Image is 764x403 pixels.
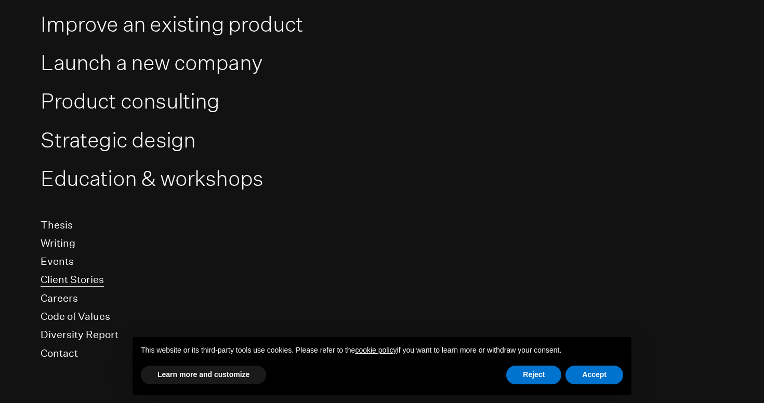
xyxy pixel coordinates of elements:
[41,166,263,192] a: Education & workshops
[41,219,73,232] a: Thesis
[41,347,78,360] a: Contact
[41,237,75,250] a: Writing
[141,366,266,384] button: Learn more and customize
[41,88,219,114] a: Product consulting
[41,255,74,268] a: Events
[355,346,397,354] a: cookie policy
[565,366,623,384] button: Accept
[41,310,110,324] a: Code of Values
[41,273,104,287] a: Client Stories
[133,337,631,364] div: This website or its third-party tools use cookies. Please refer to the if you want to learn more ...
[41,50,262,76] a: Launch a new company
[41,328,118,342] a: Diversity Report
[41,11,303,37] a: Improve an existing product
[41,127,195,153] a: Strategic design
[41,292,78,305] a: Careers
[506,366,561,384] button: Reject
